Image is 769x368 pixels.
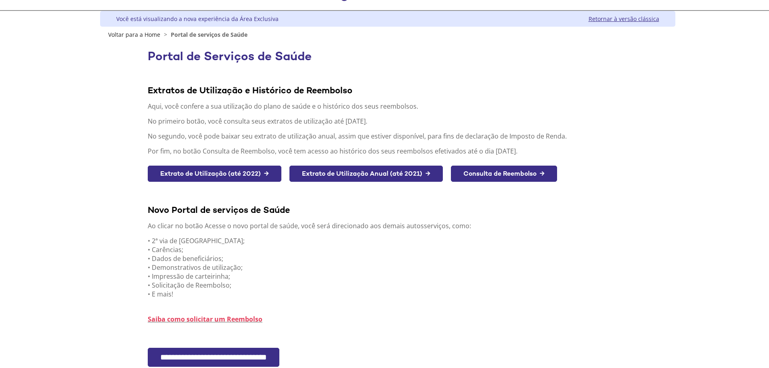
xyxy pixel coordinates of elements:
p: No primeiro botão, você consulta seus extratos de utilização até [DATE]. [148,117,627,126]
div: Você está visualizando a nova experiência da Área Exclusiva [116,15,279,23]
a: Extrato de Utilização (até 2022) → [148,166,281,182]
p: Por fim, no botão Consulta de Reembolso, você tem acesso ao histórico dos seus reembolsos efetiva... [148,147,627,156]
p: • 2ª via de [GEOGRAPHIC_DATA]; • Carências; • Dados de beneficiários; • Demonstrativos de utiliza... [148,236,627,299]
p: No segundo, você pode baixar seu extrato de utilização anual, assim que estiver disponível, para ... [148,132,627,141]
p: Aqui, você confere a sua utilização do plano de saúde e o histórico dos seus reembolsos. [148,102,627,111]
a: Saiba como solicitar um Reembolso [148,315,262,324]
h1: Portal de Serviços de Saúde [148,50,627,63]
span: Portal de serviços de Saúde [171,31,247,38]
p: Ao clicar no botão Acesse o novo portal de saúde, você será direcionado aos demais autosserviços,... [148,221,627,230]
a: Consulta de Reembolso → [451,166,557,182]
a: Voltar para a Home [108,31,160,38]
a: Retornar à versão clássica [589,15,659,23]
span: > [162,31,169,38]
div: Extratos de Utilização e Histórico de Reembolso [148,84,627,96]
a: Extrato de Utilização Anual (até 2021) → [289,166,443,182]
section: <span lang="pt-BR" dir="ltr">Visualizador do Conteúdo da Web</span> [148,46,627,340]
div: Novo Portal de serviços de Saúde [148,204,627,215]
